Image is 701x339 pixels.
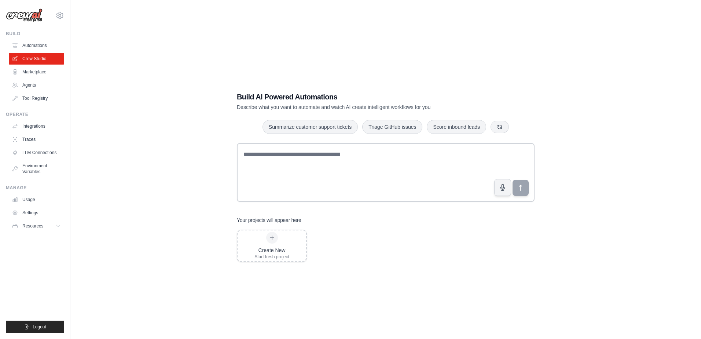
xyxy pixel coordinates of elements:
h1: Build AI Powered Automations [237,92,483,102]
span: Logout [33,324,46,330]
a: Marketplace [9,66,64,78]
div: Start fresh project [254,254,289,260]
a: Settings [9,207,64,219]
div: Build [6,31,64,37]
h3: Your projects will appear here [237,216,301,224]
button: Resources [9,220,64,232]
a: Integrations [9,120,64,132]
button: Triage GitHub issues [362,120,422,134]
button: Logout [6,321,64,333]
a: Tool Registry [9,92,64,104]
button: Get new suggestions [491,121,509,133]
a: Usage [9,194,64,205]
a: Agents [9,79,64,91]
p: Describe what you want to automate and watch AI create intelligent workflows for you [237,103,483,111]
a: Environment Variables [9,160,64,178]
a: Automations [9,40,64,51]
div: Create New [254,247,289,254]
img: Logo [6,8,43,22]
div: Operate [6,112,64,117]
button: Score inbound leads [427,120,486,134]
a: LLM Connections [9,147,64,158]
span: Resources [22,223,43,229]
button: Click to speak your automation idea [494,179,511,196]
a: Traces [9,134,64,145]
a: Crew Studio [9,53,64,65]
button: Summarize customer support tickets [263,120,358,134]
div: Manage [6,185,64,191]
